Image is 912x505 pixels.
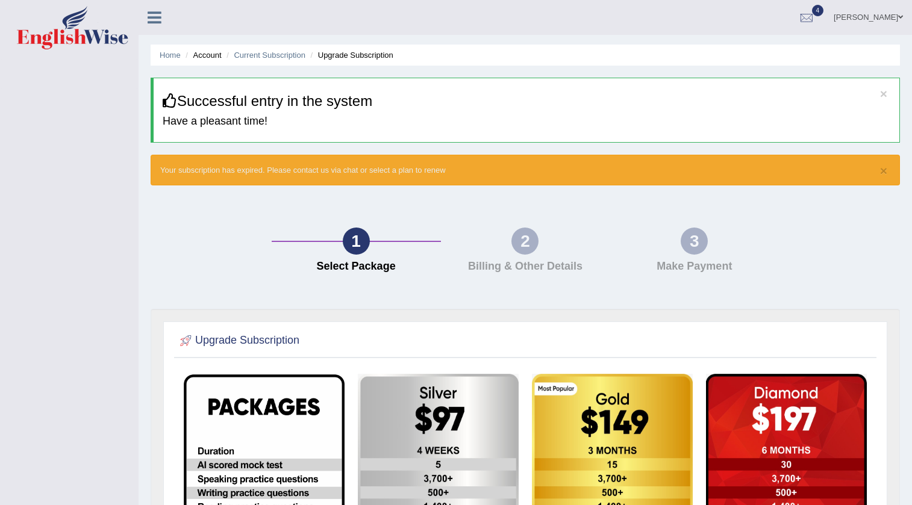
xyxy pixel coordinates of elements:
[163,116,890,128] h4: Have a pleasant time!
[151,155,900,185] div: Your subscription has expired. Please contact us via chat or select a plan to renew
[447,261,604,273] h4: Billing & Other Details
[880,164,887,177] button: ×
[308,49,393,61] li: Upgrade Subscription
[234,51,305,60] a: Current Subscription
[278,261,435,273] h4: Select Package
[812,5,824,16] span: 4
[511,228,539,255] div: 2
[681,228,708,255] div: 3
[177,332,299,350] h2: Upgrade Subscription
[163,93,890,109] h3: Successful entry in the system
[160,51,181,60] a: Home
[616,261,773,273] h4: Make Payment
[880,87,887,100] button: ×
[183,49,221,61] li: Account
[343,228,370,255] div: 1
